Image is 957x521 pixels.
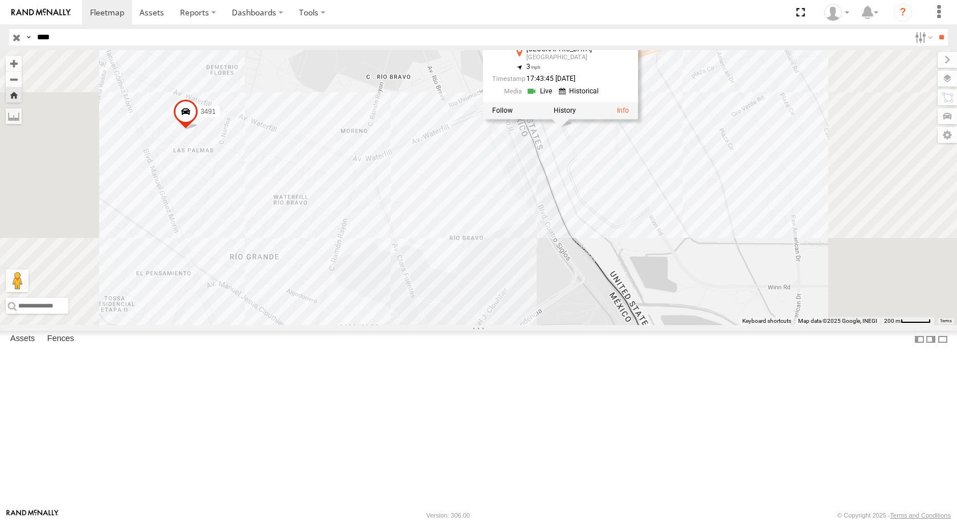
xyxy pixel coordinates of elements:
[559,85,602,96] a: View Historical Media Streams
[910,29,935,46] label: Search Filter Options
[890,512,951,519] a: Terms and Conditions
[492,75,606,83] div: Date/time of location update
[837,512,951,519] div: © Copyright 2025 -
[492,106,513,114] label: Realtime tracking of Asset
[884,318,901,324] span: 200 m
[42,331,80,347] label: Fences
[894,3,912,22] i: ?
[820,4,853,21] div: MANUEL HERNANDEZ
[881,317,934,325] button: Map Scale: 200 m per 49 pixels
[201,108,216,116] span: 3491
[24,29,33,46] label: Search Query
[937,331,948,347] label: Hide Summary Table
[940,319,952,323] a: Terms (opens in new tab)
[5,331,40,347] label: Assets
[6,269,28,292] button: Drag Pegman onto the map to open Street View
[6,71,22,87] button: Zoom out
[427,512,470,519] div: Version: 306.00
[526,63,541,71] span: 3
[798,318,877,324] span: Map data ©2025 Google, INEGI
[742,317,791,325] button: Keyboard shortcuts
[914,331,925,347] label: Dock Summary Table to the Left
[526,85,555,96] a: View Live Media Streams
[6,56,22,71] button: Zoom in
[554,106,576,114] label: View Asset History
[526,46,606,53] div: [GEOGRAPHIC_DATA]
[6,510,59,521] a: Visit our Website
[938,127,957,143] label: Map Settings
[925,331,936,347] label: Dock Summary Table to the Right
[6,87,22,102] button: Zoom Home
[526,54,606,61] div: [GEOGRAPHIC_DATA]
[617,106,629,114] a: View Asset Details
[6,108,22,124] label: Measure
[11,9,71,17] img: rand-logo.svg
